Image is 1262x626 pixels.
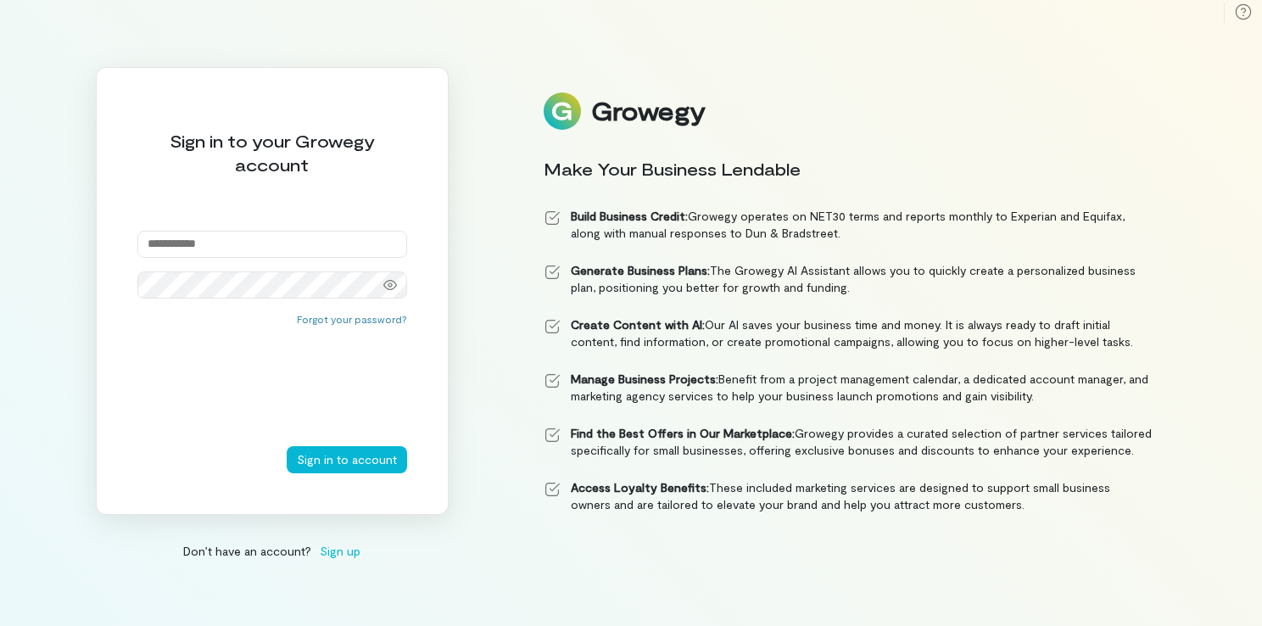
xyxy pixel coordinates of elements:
strong: Build Business Credit: [571,209,688,223]
div: Don’t have an account? [96,542,449,560]
li: These included marketing services are designed to support small business owners and are tailored ... [544,479,1153,513]
div: Make Your Business Lendable [544,157,1153,181]
strong: Generate Business Plans: [571,263,710,277]
button: Sign in to account [287,446,407,473]
li: The Growegy AI Assistant allows you to quickly create a personalized business plan, positioning y... [544,262,1153,296]
span: Sign up [320,542,360,560]
strong: Find the Best Offers in Our Marketplace: [571,426,795,440]
strong: Manage Business Projects: [571,372,718,386]
strong: Create Content with AI: [571,317,705,332]
strong: Access Loyalty Benefits: [571,480,709,495]
button: Forgot your password? [297,312,407,326]
div: Sign in to your Growegy account [137,129,407,176]
li: Growegy provides a curated selection of partner services tailored specifically for small business... [544,425,1153,459]
div: Growegy [591,97,705,126]
img: Logo [544,92,581,130]
li: Our AI saves your business time and money. It is always ready to draft initial content, find info... [544,316,1153,350]
li: Benefit from a project management calendar, a dedicated account manager, and marketing agency ser... [544,371,1153,405]
li: Growegy operates on NET30 terms and reports monthly to Experian and Equifax, along with manual re... [544,208,1153,242]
